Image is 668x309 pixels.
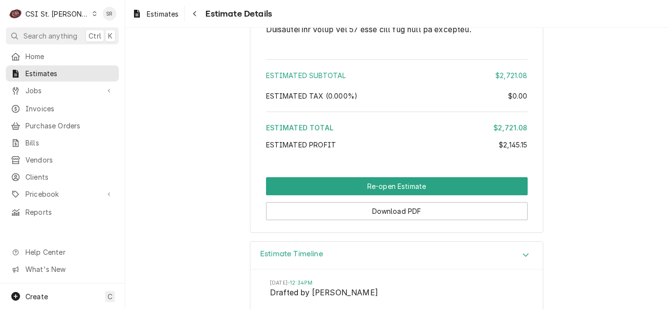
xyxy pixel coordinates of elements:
span: Pricebook [25,189,99,199]
span: Ctrl [89,31,101,41]
div: CSI St. [PERSON_NAME] [25,9,89,19]
span: Estimated Tax ( 0.000% ) [266,92,358,100]
div: $2,145.15 [499,140,527,150]
a: Estimates [6,65,119,82]
button: Search anythingCtrlK [6,27,119,44]
a: Clients [6,169,119,185]
a: Estimates [128,6,182,22]
div: Estimated Subtotal [266,70,528,81]
a: Go to Jobs [6,82,119,99]
span: Estimated Profit [266,141,336,149]
span: Invoices [25,103,114,114]
a: Invoices [6,101,119,117]
span: Estimated Subtotal [266,71,346,80]
div: Button Group [266,177,528,220]
a: Go to Pricebook [6,186,119,202]
span: Clients [25,172,114,182]
a: Reports [6,204,119,220]
span: Vendors [25,155,114,165]
span: Estimated Total [266,124,334,132]
span: Bills [25,138,114,148]
em: 12:34PM [290,280,312,286]
span: Estimates [25,68,114,79]
button: Re-open Estimate [266,177,528,195]
span: Search anything [23,31,77,41]
span: Home [25,51,114,62]
span: C [108,291,112,302]
span: Purchase Orders [25,121,114,131]
a: Go to Help Center [6,244,119,260]
div: Button Group Row [266,177,528,195]
h3: Estimate Timeline [260,249,323,259]
div: Amount Summary [266,56,528,157]
div: Button Group Row [266,195,528,220]
div: Stephani Roth's Avatar [103,7,116,21]
span: Reports [25,207,114,217]
a: Home [6,48,119,64]
span: Jobs [25,85,99,96]
div: Estimated Profit [266,140,528,150]
a: Purchase Orders [6,118,119,134]
div: SR [103,7,116,21]
div: CSI St. Louis's Avatar [9,7,22,21]
span: K [108,31,112,41]
span: What's New [25,264,113,274]
div: $0.00 [508,91,528,101]
a: Vendors [6,152,119,168]
span: Help Center [25,247,113,257]
div: $2,721.08 [495,70,527,81]
button: Download PDF [266,202,528,220]
span: Create [25,292,48,301]
span: Estimate Details [202,7,272,21]
a: Bills [6,135,119,151]
div: $2,721.08 [493,123,527,133]
button: Navigate back [187,6,202,21]
div: Accordion Header [250,242,543,269]
div: Estimated Tax [266,91,528,101]
span: Event String [270,287,523,301]
span: Estimates [147,9,178,19]
button: Accordion Details Expand Trigger [250,242,543,269]
div: Estimated Total [266,123,528,133]
span: Timestamp [270,279,523,287]
a: Go to What's New [6,261,119,277]
div: C [9,7,22,21]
